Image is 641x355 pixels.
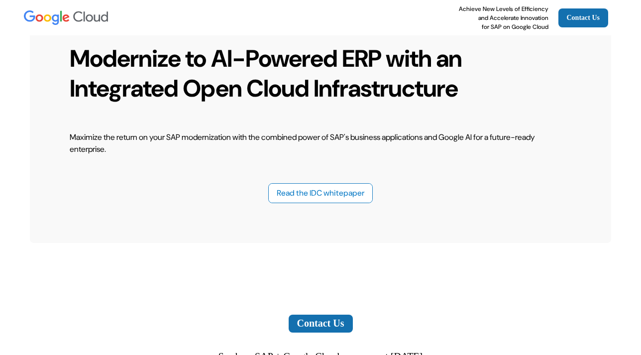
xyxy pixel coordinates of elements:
p: Modernize to AI-Powered ERP with an Integrated Open Cloud Infrastructure [70,44,571,104]
a: Contact Us [289,315,353,333]
p: Maximize the return on your SAP modernization with the combined power of SAP's business applicati... [70,131,571,155]
button: Read the IDC whitepaper [268,183,373,203]
a: Contact Us [558,8,609,27]
p: Achieve New Levels of Efficiency and Accelerate Innovation for SAP on Google Cloud [459,4,548,31]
